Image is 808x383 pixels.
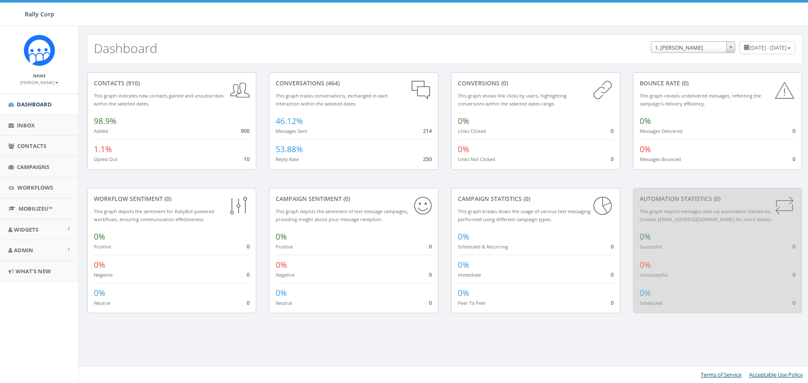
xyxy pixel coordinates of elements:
span: 214 [423,127,432,135]
small: This graph indicates new contacts gained and unsubscribes within the selected dates. [94,92,223,107]
small: This graph breaks down the usage of various text messaging performed using different campaign types. [458,208,590,222]
span: 1.1% [94,144,112,155]
small: Successful [640,243,662,250]
a: Acceptable Use Policy [749,371,803,378]
span: 1. James Martin [651,41,735,53]
small: This graph reveals undelivered messages, reflecting the campaign's delivery efficiency. [640,92,761,107]
span: 0 [792,271,795,278]
small: Positive [94,243,111,250]
span: Contacts [17,142,46,150]
small: Peer To Peer [458,300,486,306]
span: 0 [611,155,614,163]
div: Bounce Rate [640,79,795,87]
div: Campaign Sentiment [276,195,431,203]
small: Added [94,128,108,134]
small: This graph depicts the sentiment for RallyBot-powered workflows, ensuring communication effective... [94,208,214,222]
small: Messages Delivered [640,128,683,134]
span: 0 [429,243,432,250]
small: Negative [94,272,113,278]
span: 0% [640,288,651,298]
small: Immediate [458,272,481,278]
small: This graph depicts messages sent via automation standards. Contact [EMAIL_ADDRESS][DOMAIN_NAME] f... [640,208,772,222]
div: conversations [276,79,431,87]
a: [PERSON_NAME] [20,78,58,86]
span: 0 [247,271,250,278]
span: 0% [276,231,287,242]
span: Rally Corp [25,10,54,18]
small: Opted Out [94,156,117,162]
span: (0) [500,79,508,87]
span: 0 [792,127,795,135]
small: Links Clicked [458,128,486,134]
span: What's New [16,267,51,275]
span: Admin [14,246,33,254]
h2: Dashboard [94,41,157,55]
span: 0% [640,231,651,242]
span: 0% [458,144,469,155]
span: 0 [247,299,250,306]
span: 900 [241,127,250,135]
small: This graph tracks conversations, exchanged in each interaction within the selected dates. [276,92,388,107]
small: Positive [276,243,293,250]
span: 0 [247,243,250,250]
small: Unsuccessful [640,272,668,278]
span: 0% [94,259,105,270]
small: This graph shows link clicks by users, highlighting conversions within the selected dates range. [458,92,566,107]
span: 0 [792,299,795,306]
span: 250 [423,155,432,163]
small: Neutral [94,300,110,306]
span: 46.12% [276,116,303,127]
span: 10 [244,155,250,163]
span: 0% [458,259,469,270]
span: 0% [640,144,651,155]
span: 0% [640,116,651,127]
small: [PERSON_NAME] [20,79,58,85]
span: 0 [611,271,614,278]
span: 1. James Martin [651,42,735,53]
div: Workflow Sentiment [94,195,250,203]
img: Icon_1.png [24,34,55,66]
span: Campaigns [17,163,49,171]
a: Terms of Service [701,371,742,378]
span: 0 [611,127,614,135]
span: 0% [640,259,651,270]
span: 0% [458,231,469,242]
small: Links Not Clicked [458,156,495,162]
span: 53.88% [276,144,303,155]
small: Reply Rate [276,156,299,162]
span: MobilizeU™ [19,205,53,212]
span: (464) [324,79,340,87]
span: Widgets [14,226,38,233]
span: 0% [276,259,287,270]
small: Messages Bounced [640,156,681,162]
small: Messages Sent [276,128,307,134]
span: [DATE] - [DATE] [750,44,787,51]
small: Name [33,73,46,79]
span: (0) [522,195,530,203]
span: 0% [458,288,469,298]
small: Negative [276,272,295,278]
span: (0) [342,195,350,203]
span: (910) [125,79,140,87]
div: Automation Statistics [640,195,795,203]
span: (0) [680,79,688,87]
small: Neutral [276,300,292,306]
span: 0% [458,116,469,127]
span: Workflows [17,184,53,191]
span: 98.9% [94,116,117,127]
small: Scheduled & Recurring [458,243,508,250]
span: Inbox [17,122,35,129]
div: conversions [458,79,614,87]
span: 0 [611,243,614,250]
span: 0% [276,288,287,298]
small: This graph depicts the sentiment of text message campaigns, providing insight about your message ... [276,208,408,222]
span: 0 [792,155,795,163]
span: 0 [792,243,795,250]
span: (0) [163,195,171,203]
span: 0% [94,231,105,242]
span: 0 [429,271,432,278]
small: Scheduled [640,300,662,306]
span: 0 [429,299,432,306]
span: 0 [611,299,614,306]
span: Dashboard [17,100,52,108]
